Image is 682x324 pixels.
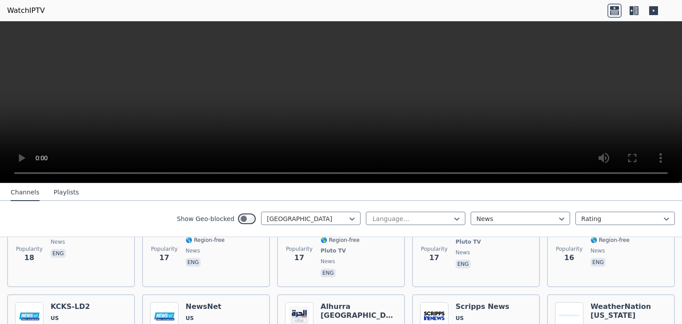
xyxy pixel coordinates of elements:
p: eng [591,258,606,267]
span: Popularity [16,245,43,253]
p: eng [321,269,336,277]
button: Channels [11,184,40,201]
span: 🌎 Region-free [321,237,360,244]
a: WatchIPTV [7,5,45,16]
h6: WeatherNation [US_STATE] [591,302,667,320]
span: news [591,247,605,254]
span: news [51,238,65,245]
span: Popularity [286,245,313,253]
span: 🌎 Region-free [186,237,225,244]
span: Popularity [421,245,448,253]
p: eng [456,260,471,269]
span: 17 [294,253,304,263]
span: 16 [564,253,574,263]
span: 17 [429,253,439,263]
label: Show Geo-blocked [177,214,234,223]
p: eng [51,249,66,258]
span: US [456,315,464,322]
span: US [186,315,194,322]
span: news [321,258,335,265]
span: 17 [159,253,169,263]
span: news [456,249,470,256]
span: news [186,247,200,254]
p: eng [186,258,201,267]
h6: Alhurra [GEOGRAPHIC_DATA] [321,302,397,320]
span: US [51,315,59,322]
span: Popularity [151,245,178,253]
span: Pluto TV [321,247,346,254]
span: Pluto TV [456,238,481,245]
h6: NewsNet [186,302,225,311]
span: 18 [24,253,34,263]
span: 🌎 Region-free [591,237,630,244]
h6: Scripps News [456,302,509,311]
button: Playlists [54,184,79,201]
h6: KCKS-LD2 [51,302,90,311]
span: Popularity [556,245,583,253]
